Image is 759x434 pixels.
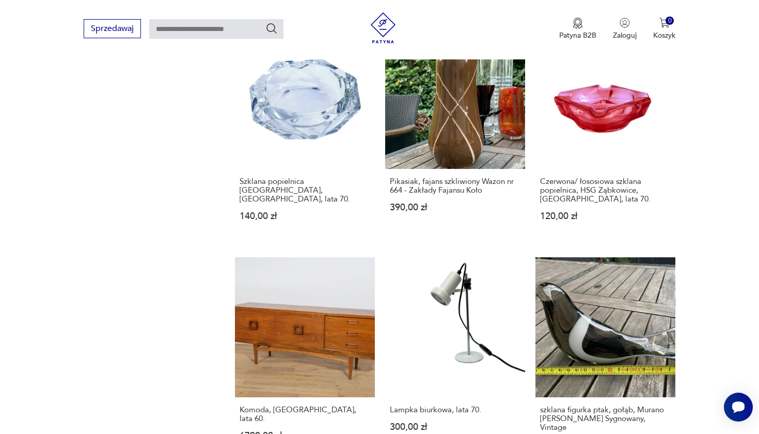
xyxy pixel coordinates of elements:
a: Czerwona/ łososiowa szklana popielnica, HSG Ząbkowice, Polska, lata 70.Czerwona/ łososiowa szklan... [535,29,675,241]
div: 0 [666,17,674,25]
h3: Szklana popielnica [GEOGRAPHIC_DATA], [GEOGRAPHIC_DATA], lata 70. [240,177,370,204]
img: Patyna - sklep z meblami i dekoracjami vintage [368,12,399,43]
h3: Komoda, [GEOGRAPHIC_DATA], lata 60. [240,406,370,423]
a: Pikasiak, fajans szkliwiony Wazon nr 664 - Zakłady Fajansu KołoPikasiak, fajans szkliwiony Wazon ... [385,29,525,241]
button: 0Koszyk [653,18,675,40]
a: Sprzedawaj [84,26,141,33]
p: 140,00 zł [240,212,370,221]
img: Ikona koszyka [659,18,670,28]
a: Szklana popielnica Bohemia, Czechosłowacja, lata 70.Szklana popielnica [GEOGRAPHIC_DATA], [GEOGRA... [235,29,375,241]
button: Zaloguj [613,18,637,40]
h3: Czerwona/ łososiowa szklana popielnica, HSG Ząbkowice, [GEOGRAPHIC_DATA], lata 70. [540,177,671,204]
p: Zaloguj [613,30,637,40]
a: Ikona medaluPatyna B2B [559,18,596,40]
h3: szklana figurka ptak, gołąb, Murano [PERSON_NAME] Sygnowany, Vintage [540,406,671,432]
p: 390,00 zł [390,203,520,212]
button: Szukaj [265,22,278,35]
p: 300,00 zł [390,423,520,431]
img: Ikona medalu [573,18,583,29]
iframe: Smartsupp widget button [724,393,753,422]
p: Patyna B2B [559,30,596,40]
p: 120,00 zł [540,212,671,221]
h3: Pikasiak, fajans szkliwiony Wazon nr 664 - Zakłady Fajansu Koło [390,177,520,195]
h3: Lampka biurkowa, lata 70. [390,406,520,414]
p: Koszyk [653,30,675,40]
img: Ikonka użytkownika [620,18,630,28]
button: Patyna B2B [559,18,596,40]
button: Sprzedawaj [84,19,141,38]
